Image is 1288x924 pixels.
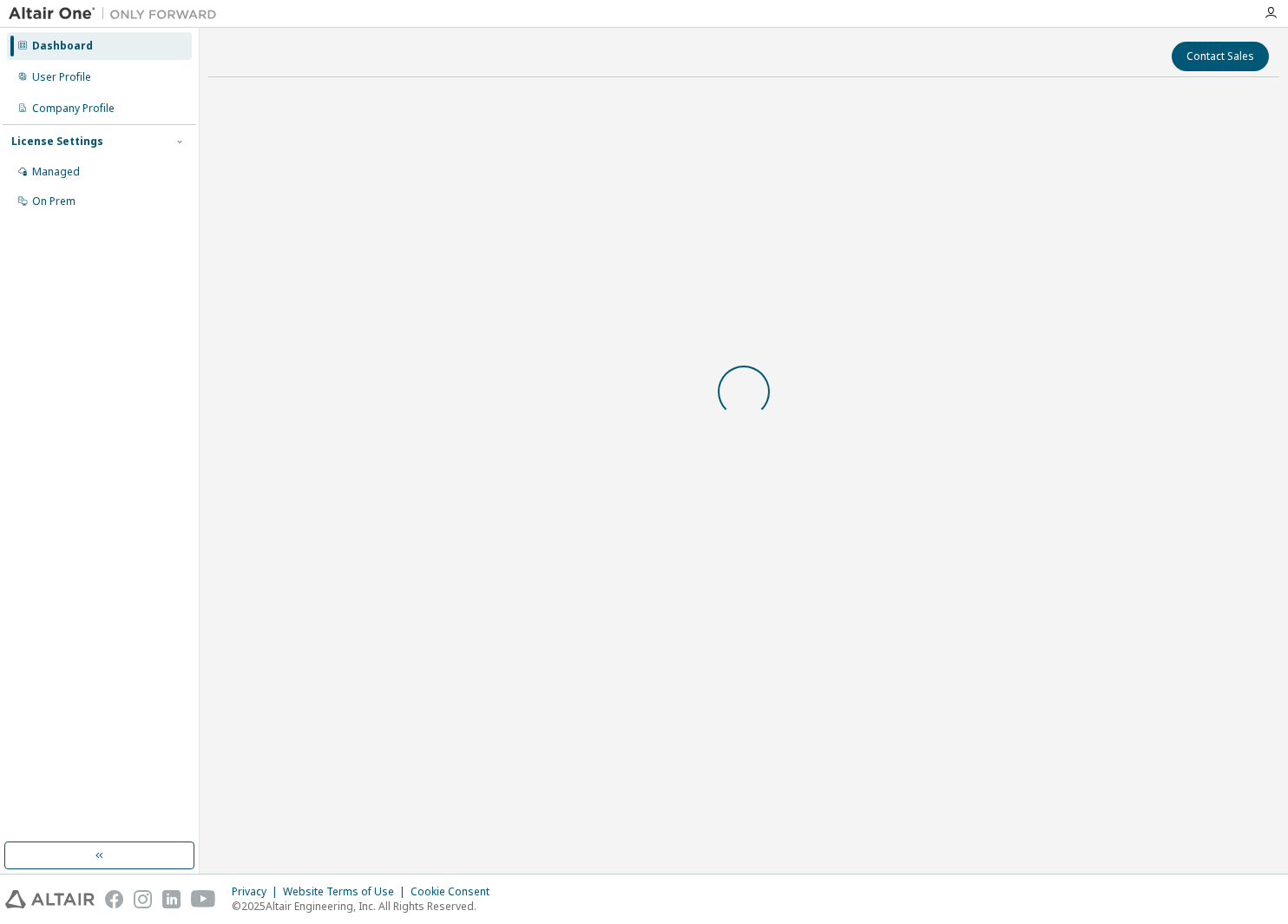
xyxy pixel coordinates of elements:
[5,890,95,908] img: altair_logo.svg
[134,890,152,908] img: instagram.svg
[9,5,226,23] img: Altair One
[32,195,76,208] div: On Prem
[32,165,80,179] div: Managed
[411,885,500,899] div: Cookie Consent
[105,890,123,908] img: facebook.svg
[232,885,283,899] div: Privacy
[283,885,411,899] div: Website Terms of Use
[1172,42,1269,71] button: Contact Sales
[32,102,115,115] div: Company Profile
[32,70,91,84] div: User Profile
[191,890,216,908] img: youtube.svg
[11,135,103,148] div: License Settings
[162,890,181,908] img: linkedin.svg
[32,39,93,53] div: Dashboard
[232,899,500,914] p: © 2025 Altair Engineering, Inc. All Rights Reserved.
